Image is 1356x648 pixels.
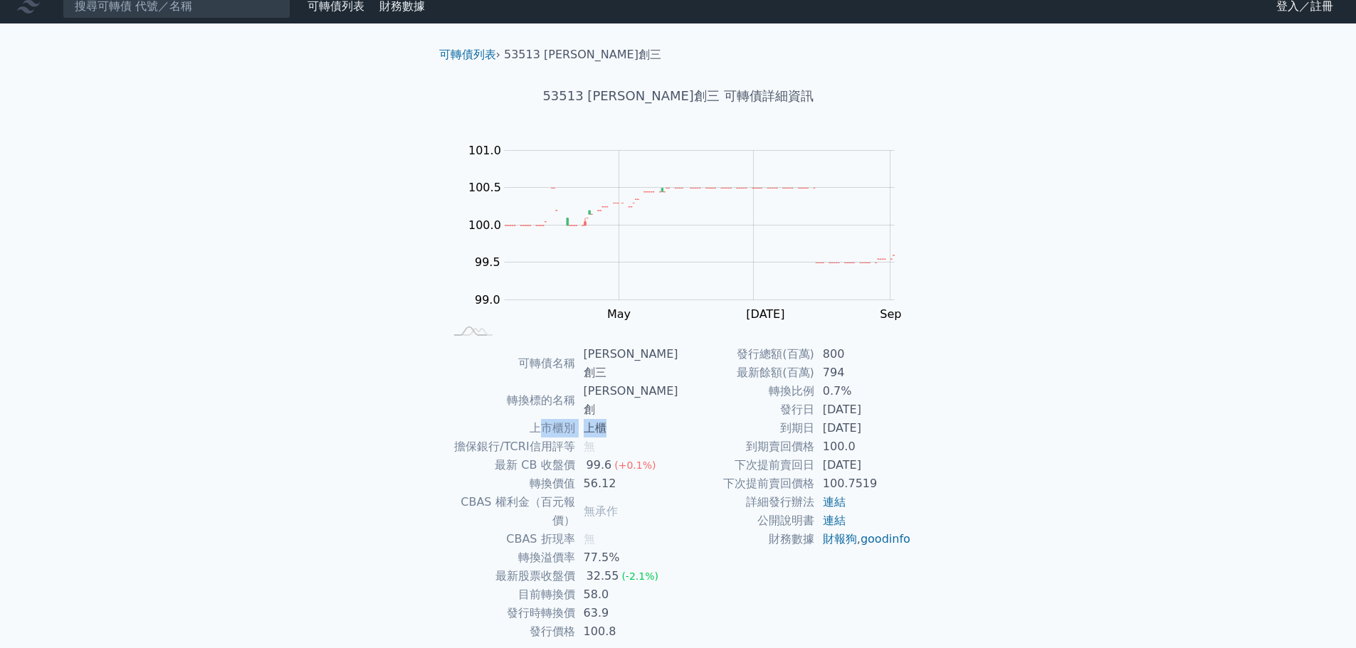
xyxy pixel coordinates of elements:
td: 發行價格 [445,622,575,641]
td: 可轉債名稱 [445,345,575,382]
td: CBAS 折現率 [445,530,575,548]
tspan: 101.0 [468,144,501,157]
td: CBAS 權利金（百元報價） [445,493,575,530]
div: 99.6 [584,456,615,474]
td: , [814,530,912,548]
td: 轉換標的名稱 [445,382,575,419]
tspan: Sep [880,307,901,321]
a: 財報狗 [823,532,857,546]
td: 轉換溢價率 [445,548,575,567]
td: 最新股票收盤價 [445,567,575,585]
span: (-2.1%) [621,570,658,582]
g: Chart [461,144,916,321]
td: 100.7519 [814,474,912,493]
tspan: May [607,307,631,321]
td: 800 [814,345,912,363]
td: [PERSON_NAME]創 [575,382,678,419]
td: 77.5% [575,548,678,567]
td: 下次提前賣回日 [678,456,814,474]
td: 上櫃 [575,419,678,437]
a: goodinfo [861,532,910,546]
td: 發行時轉換價 [445,604,575,622]
li: › [439,46,500,63]
td: 發行總額(百萬) [678,345,814,363]
td: 轉換比例 [678,382,814,400]
td: 56.12 [575,474,678,493]
a: 連結 [823,495,846,509]
td: 擔保銀行/TCRI信用評等 [445,437,575,456]
td: 最新 CB 收盤價 [445,456,575,474]
td: [DATE] [814,456,912,474]
td: 最新餘額(百萬) [678,363,814,382]
td: 58.0 [575,585,678,604]
td: 到期賣回價格 [678,437,814,456]
span: 無 [584,532,595,546]
div: 聊天小工具 [1285,580,1356,648]
td: 下次提前賣回價格 [678,474,814,493]
td: 100.0 [814,437,912,456]
td: 公開說明書 [678,511,814,530]
td: [DATE] [814,400,912,419]
tspan: 100.0 [468,218,501,232]
td: 0.7% [814,382,912,400]
a: 連結 [823,514,846,527]
li: 53513 [PERSON_NAME]創三 [504,46,661,63]
td: 794 [814,363,912,382]
td: 100.8 [575,622,678,641]
span: (+0.1%) [614,460,656,471]
tspan: 99.0 [475,293,500,307]
td: 發行日 [678,400,814,419]
td: 63.9 [575,604,678,622]
tspan: 100.5 [468,181,501,194]
td: 詳細發行辦法 [678,493,814,511]
span: 無 [584,440,595,453]
h1: 53513 [PERSON_NAME]創三 可轉債詳細資訊 [428,86,929,106]
td: 財務數據 [678,530,814,548]
span: 無承作 [584,504,618,518]
td: 到期日 [678,419,814,437]
iframe: Chat Widget [1285,580,1356,648]
div: 32.55 [584,567,622,585]
td: 上市櫃別 [445,419,575,437]
g: Series [505,188,894,263]
td: [DATE] [814,419,912,437]
tspan: 99.5 [475,255,500,269]
td: [PERSON_NAME]創三 [575,345,678,382]
a: 可轉債列表 [439,48,496,61]
td: 轉換價值 [445,474,575,493]
tspan: [DATE] [746,307,784,321]
td: 目前轉換價 [445,585,575,604]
